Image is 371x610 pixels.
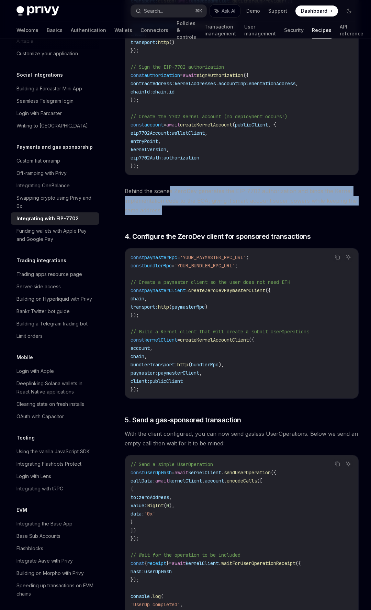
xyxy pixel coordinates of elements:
span: const [131,122,144,128]
div: Funding wallets with Apple Pay and Google Pay [16,227,95,243]
span: ( [169,304,172,310]
h5: Payments and gas sponsorship [16,143,93,151]
div: Using the vanilla JavaScript SDK [16,447,90,456]
span: entryPoint [131,138,158,144]
span: Behind the scenes ZeroDev generates the EIP-7702 authorization and binds the Kernel implementatio... [125,186,359,215]
span: BigInt [147,502,164,509]
span: hash: [131,568,144,575]
span: ; [246,254,249,260]
span: ({ [249,337,254,343]
span: ( [232,122,235,128]
a: Deeplinking Solana wallets in React Native applications [11,377,99,398]
span: transport: [131,304,158,310]
a: OAuth with Capacitor [11,410,99,423]
span: receipt [147,560,166,566]
span: ({ [295,560,301,566]
span: encodeCalls [227,478,257,484]
span: callData: [131,478,155,484]
span: . [150,593,153,599]
span: ⌘ K [195,8,202,14]
span: transport: [131,39,158,45]
span: = [169,560,172,566]
a: Building on Morpho with Privy [11,567,99,579]
span: contractAddress: [131,80,175,87]
span: value: [131,502,147,509]
a: Swapping crypto using Privy and 0x [11,192,99,212]
span: bundlerRpc [144,263,172,269]
div: Login with Apple [16,367,54,375]
span: kernelClient [144,337,177,343]
img: dark logo [16,6,59,16]
span: 'YOUR_BUNDLER_RPC_URL' [175,263,235,269]
div: Swapping crypto using Privy and 0x [16,194,95,210]
button: Ask AI [344,253,353,262]
span: . [221,469,224,476]
span: { [144,560,147,566]
span: userOpHash [144,469,172,476]
a: Login with Farcaster [11,107,99,120]
span: }); [131,577,139,583]
span: , [150,345,153,351]
a: Login with Lens [11,470,99,483]
a: Basics [47,22,63,38]
span: ({ [271,469,276,476]
a: Building a Farcaster Mini App [11,82,99,95]
span: bundlerRpc [191,362,218,368]
span: // Sign the EIP-7702 authorization [131,64,224,70]
span: 0 [166,502,169,509]
div: Flashblocks [16,544,43,553]
span: id [169,89,175,95]
span: sendUserOperation [224,469,271,476]
span: 5. Send a gas-sponsored transaction [125,415,241,425]
span: , [166,146,169,153]
a: Integrating OneBalance [11,179,99,192]
span: ), [218,362,224,368]
a: Off-ramping with Privy [11,167,99,179]
span: http [158,39,169,45]
span: eip7702Auth: [131,155,164,161]
span: Ask AI [222,8,235,14]
h5: Mobile [16,353,33,362]
a: Trading apps resource page [11,268,99,280]
span: . [202,478,205,484]
span: = [164,122,166,128]
span: http [177,362,188,368]
span: // Create a paymaster client so the user does not need ETH [131,279,290,285]
span: http [158,304,169,310]
span: const [131,72,144,78]
div: Login with Lens [16,472,51,480]
button: Ask AI [344,459,353,468]
div: Customize your application [16,49,78,58]
span: publicClient [150,378,183,384]
a: Bankr Twitter bot guide [11,305,99,318]
span: } [166,560,169,566]
span: , [180,601,183,608]
span: account [131,345,150,351]
span: 'UserOp completed' [131,601,180,608]
h5: Trading integrations [16,256,66,265]
span: createZeroDevPaymasterClient [188,287,265,293]
span: chain [131,296,144,302]
span: bundlerTransport: [131,362,177,368]
span: paymasterRpc [172,304,205,310]
a: Transaction management [204,22,236,38]
span: await [175,469,188,476]
span: kernelClient [188,469,221,476]
span: const [131,287,144,293]
div: Base Sub Accounts [16,532,60,540]
span: kernelAddresses [175,80,216,87]
span: // Wait for the operation to be included [131,552,240,558]
span: await [155,478,169,484]
button: Copy the contents from the code block [333,253,342,262]
a: Welcome [16,22,38,38]
span: = [177,337,180,343]
a: Wallets [114,22,132,38]
div: Clearing state on fresh installs [16,400,84,408]
a: Seamless Telegram login [11,95,99,107]
div: Integrating with tRPC [16,485,63,493]
div: Deeplinking Solana wallets in React Native applications [16,379,95,396]
div: Trading apps resource page [16,270,82,278]
span: client: [131,378,150,384]
span: log [153,593,161,599]
span: = [177,254,180,260]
